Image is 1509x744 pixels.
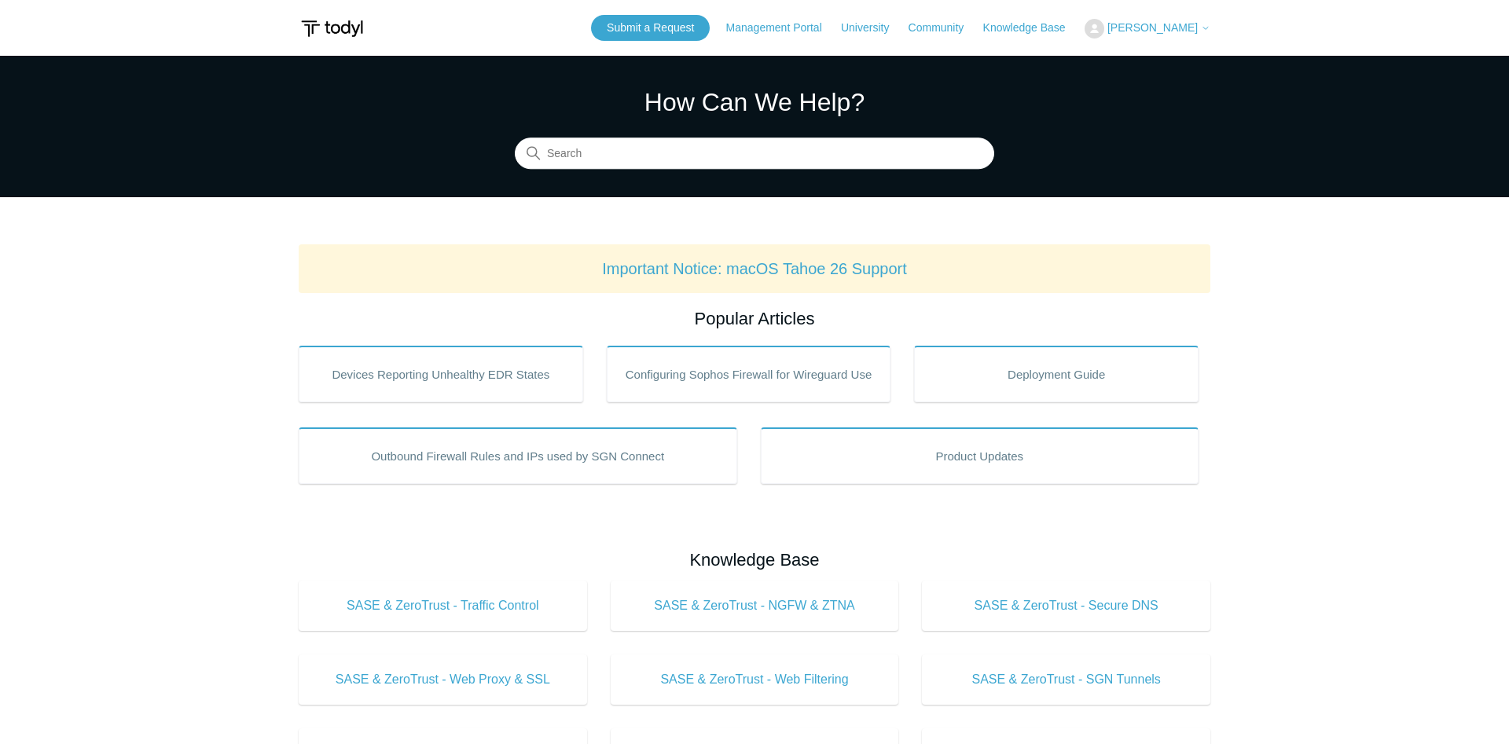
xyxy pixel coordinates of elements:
span: SASE & ZeroTrust - Web Filtering [634,670,876,689]
span: SASE & ZeroTrust - NGFW & ZTNA [634,596,876,615]
a: SASE & ZeroTrust - Traffic Control [299,581,587,631]
span: SASE & ZeroTrust - Traffic Control [322,596,564,615]
a: Submit a Request [591,15,710,41]
a: Product Updates [761,427,1199,484]
a: Management Portal [726,20,838,36]
a: Community [909,20,980,36]
a: SASE & ZeroTrust - Web Proxy & SSL [299,654,587,705]
a: Configuring Sophos Firewall for Wireguard Use [607,346,891,402]
span: SASE & ZeroTrust - SGN Tunnels [945,670,1187,689]
a: Deployment Guide [914,346,1199,402]
a: Important Notice: macOS Tahoe 26 Support [602,260,907,277]
a: SASE & ZeroTrust - Secure DNS [922,581,1210,631]
span: [PERSON_NAME] [1107,21,1198,34]
h2: Popular Articles [299,306,1210,332]
a: SASE & ZeroTrust - NGFW & ZTNA [611,581,899,631]
button: [PERSON_NAME] [1085,19,1210,38]
input: Search [515,138,994,170]
img: Todyl Support Center Help Center home page [299,14,365,43]
a: Outbound Firewall Rules and IPs used by SGN Connect [299,427,737,484]
a: SASE & ZeroTrust - SGN Tunnels [922,654,1210,705]
a: University [841,20,905,36]
h1: How Can We Help? [515,83,994,121]
span: SASE & ZeroTrust - Secure DNS [945,596,1187,615]
a: SASE & ZeroTrust - Web Filtering [611,654,899,705]
a: Knowledge Base [983,20,1081,36]
span: SASE & ZeroTrust - Web Proxy & SSL [322,670,564,689]
h2: Knowledge Base [299,547,1210,573]
a: Devices Reporting Unhealthy EDR States [299,346,583,402]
